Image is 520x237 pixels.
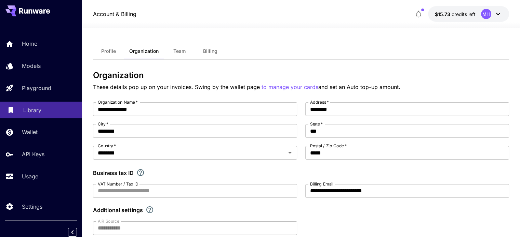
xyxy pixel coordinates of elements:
[435,11,476,18] div: $15.73469
[22,62,41,70] p: Models
[93,169,134,177] p: Business tax ID
[318,84,400,90] span: and set an Auto top-up amount.
[101,48,116,54] span: Profile
[22,203,42,211] p: Settings
[435,11,452,17] span: $15.73
[146,206,154,214] svg: Explore additional customization settings
[93,71,509,80] h3: Organization
[98,181,138,187] label: VAT Number / Tax ID
[22,128,38,136] p: Wallet
[98,99,138,105] label: Organization Name
[428,6,509,22] button: $15.73469MH
[93,206,143,214] p: Additional settings
[22,40,37,48] p: Home
[93,10,136,18] nav: breadcrumb
[93,84,262,90] span: These details pop up on your invoices. Swing by the wallet page
[310,121,323,127] label: State
[22,84,51,92] p: Playground
[262,83,318,91] button: to manage your cards
[68,228,77,237] button: Collapse sidebar
[310,99,329,105] label: Address
[98,143,116,149] label: Country
[22,150,44,158] p: API Keys
[129,48,159,54] span: Organization
[22,172,38,180] p: Usage
[173,48,186,54] span: Team
[136,168,145,177] svg: If you are a business tax registrant, please enter your business tax ID here.
[310,143,347,149] label: Postal / Zip Code
[310,181,333,187] label: Billing Email
[285,148,295,158] button: Open
[481,9,491,19] div: MH
[93,10,136,18] a: Account & Billing
[98,218,119,224] label: AIR Source
[23,106,41,114] p: Library
[98,121,108,127] label: City
[203,48,217,54] span: Billing
[452,11,476,17] span: credits left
